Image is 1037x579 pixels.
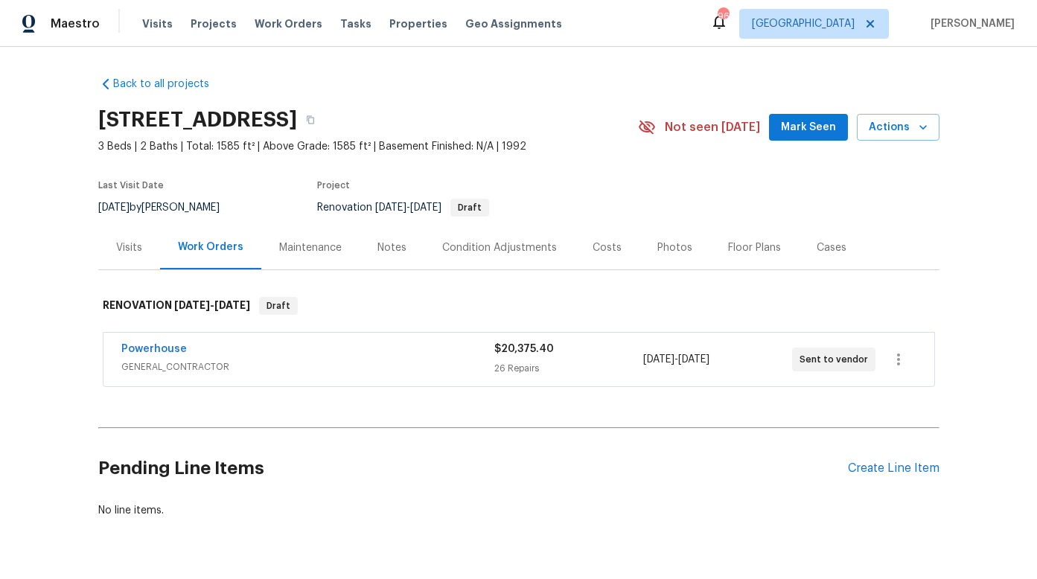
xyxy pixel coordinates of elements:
div: Visits [116,240,142,255]
span: - [375,202,441,213]
span: Properties [389,16,447,31]
span: Not seen [DATE] [665,120,760,135]
div: by [PERSON_NAME] [98,199,237,217]
span: [DATE] [375,202,406,213]
span: Projects [191,16,237,31]
a: Back to all projects [98,77,241,92]
span: Sent to vendor [800,352,874,367]
span: [DATE] [214,300,250,310]
span: [DATE] [174,300,210,310]
h2: Pending Line Items [98,434,848,503]
button: Copy Address [297,106,324,133]
span: [DATE] [643,354,674,365]
div: 96 [718,9,728,24]
span: Draft [452,203,488,212]
span: Maestro [51,16,100,31]
span: $20,375.40 [494,344,554,354]
button: Actions [857,114,939,141]
div: RENOVATION [DATE]-[DATE]Draft [98,282,939,330]
div: Cases [817,240,846,255]
span: - [174,300,250,310]
h6: RENOVATION [103,297,250,315]
div: Condition Adjustments [442,240,557,255]
span: Geo Assignments [465,16,562,31]
span: Visits [142,16,173,31]
div: Floor Plans [728,240,781,255]
div: Notes [377,240,406,255]
span: Project [317,181,350,190]
span: Draft [261,298,296,313]
span: Work Orders [255,16,322,31]
span: Tasks [340,19,371,29]
span: - [643,352,709,367]
span: Renovation [317,202,489,213]
div: Photos [657,240,692,255]
span: Last Visit Date [98,181,164,190]
a: Powerhouse [121,344,187,354]
span: [PERSON_NAME] [925,16,1015,31]
h2: [STREET_ADDRESS] [98,112,297,127]
span: GENERAL_CONTRACTOR [121,359,494,374]
button: Mark Seen [769,114,848,141]
span: [DATE] [678,354,709,365]
span: 3 Beds | 2 Baths | Total: 1585 ft² | Above Grade: 1585 ft² | Basement Finished: N/A | 1992 [98,139,638,154]
div: Work Orders [178,240,243,255]
div: Maintenance [279,240,342,255]
div: Create Line Item [848,461,939,476]
span: [DATE] [410,202,441,213]
div: 26 Repairs [494,361,643,376]
span: [GEOGRAPHIC_DATA] [752,16,855,31]
span: Actions [869,118,928,137]
div: Costs [593,240,622,255]
span: [DATE] [98,202,130,213]
span: Mark Seen [781,118,836,137]
div: No line items. [98,503,939,518]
